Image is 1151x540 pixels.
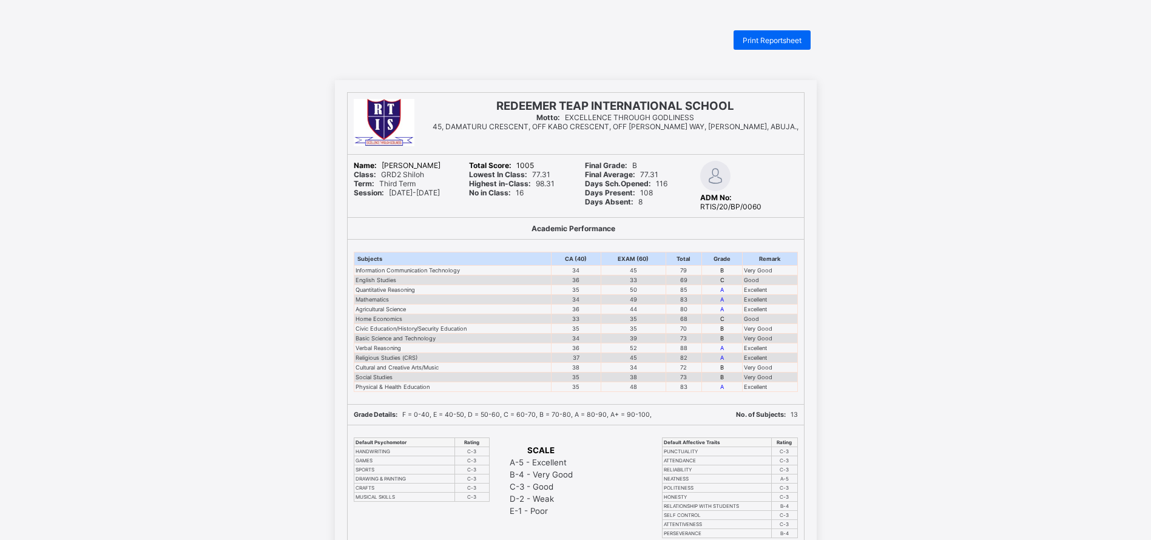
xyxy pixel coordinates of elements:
[601,353,666,362] td: 45
[433,122,798,131] span: 45, DAMATURU CRESCENT, OFF KABO CRESCENT, OFF [PERSON_NAME] WAY, [PERSON_NAME], ABUJA.,
[662,483,772,492] td: POLITENESS
[772,447,797,456] td: C-3
[469,179,531,188] b: Highest in-Class:
[772,510,797,519] td: C-3
[552,265,601,275] td: 34
[701,252,743,265] th: Grade
[743,343,797,353] td: Excellent
[601,314,666,323] td: 35
[772,437,797,447] th: Rating
[743,362,797,372] td: Very Good
[354,294,552,304] td: Mathematics
[772,465,797,474] td: C-3
[552,333,601,343] td: 34
[585,161,637,170] span: B
[354,437,455,447] th: Default Psychomotor
[743,382,797,391] td: Excellent
[666,275,701,285] td: 69
[509,481,573,492] td: C-3 - Good
[662,465,772,474] td: RELIABILITY
[666,372,701,382] td: 73
[354,333,552,343] td: Basic Science and Technology
[455,474,489,483] td: C-3
[743,353,797,362] td: Excellent
[509,457,573,468] td: A-5 - Excellent
[666,362,701,372] td: 72
[662,456,772,465] td: ATTENDANCE
[701,265,743,275] td: B
[354,314,552,323] td: Home Economics
[601,333,666,343] td: 39
[743,294,797,304] td: Excellent
[585,197,633,206] b: Days Absent:
[601,372,666,382] td: 38
[666,343,701,353] td: 88
[666,252,701,265] th: Total
[743,333,797,343] td: Very Good
[743,372,797,382] td: Very Good
[701,314,743,323] td: C
[552,252,601,265] th: CA (40)
[743,36,802,45] span: Print Reportsheet
[585,188,653,197] span: 108
[736,411,798,419] span: 13
[552,323,601,333] td: 35
[743,275,797,285] td: Good
[585,179,651,188] b: Days Sch.Opened:
[552,353,601,362] td: 37
[662,501,772,510] td: RELATIONSHIP WITH STUDENTS
[354,353,552,362] td: Religious Studies (CRS)
[772,501,797,510] td: B-4
[701,343,743,353] td: A
[354,372,552,382] td: Social Studies
[666,294,701,304] td: 83
[601,362,666,372] td: 34
[354,161,440,170] span: [PERSON_NAME]
[552,314,601,323] td: 33
[552,285,601,294] td: 35
[701,382,743,391] td: A
[666,333,701,343] td: 73
[662,437,772,447] th: Default Affective Traits
[736,411,786,419] b: No. of Subjects:
[585,179,667,188] span: 116
[701,304,743,314] td: A
[743,304,797,314] td: Excellent
[662,447,772,456] td: PUNCTUALITY
[354,343,552,353] td: Verbal Reasoning
[701,294,743,304] td: A
[354,447,455,456] td: HANDWRITING
[552,304,601,314] td: 36
[455,483,489,492] td: C-3
[354,483,455,492] td: CRAFTS
[469,188,524,197] span: 16
[701,333,743,343] td: B
[601,343,666,353] td: 52
[585,170,658,179] span: 77.31
[469,161,534,170] span: 1005
[354,170,376,179] b: Class:
[354,188,440,197] span: [DATE]-[DATE]
[354,252,552,265] th: Subjects
[743,252,797,265] th: Remark
[552,294,601,304] td: 34
[354,323,552,333] td: Civic Education/History/Security Education
[496,99,734,113] span: REDEEMER TEAP INTERNATIONAL SCHOOL
[585,170,635,179] b: Final Average:
[701,323,743,333] td: B
[532,224,615,233] b: Academic Performance
[536,113,560,122] b: Motto:
[772,456,797,465] td: C-3
[354,179,374,188] b: Term:
[585,161,627,170] b: Final Grade:
[666,265,701,275] td: 79
[662,519,772,528] td: ATTENTIVENESS
[536,113,694,122] span: EXCELLENCE THROUGH GODLINESS
[469,170,527,179] b: Lowest In Class:
[743,265,797,275] td: Very Good
[354,170,424,179] span: GRD2 Shiloh
[700,193,761,211] span: RTIS/20/BP/0060
[354,456,455,465] td: GAMES
[666,304,701,314] td: 80
[552,382,601,391] td: 35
